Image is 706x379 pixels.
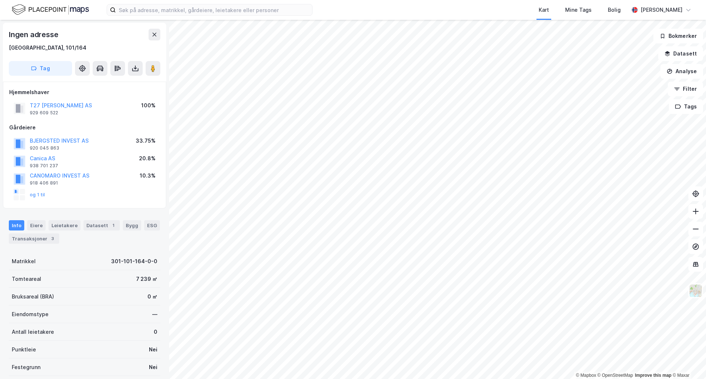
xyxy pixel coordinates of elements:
img: Z [689,284,703,298]
div: Matrikkel [12,257,36,266]
button: Analyse [660,64,703,79]
div: 7 239 ㎡ [136,275,157,283]
div: Mine Tags [565,6,592,14]
button: Filter [668,82,703,96]
div: Datasett [83,220,120,230]
div: 1 [110,222,117,229]
button: Tag [9,61,72,76]
div: [GEOGRAPHIC_DATA], 101/164 [9,43,86,52]
div: 0 ㎡ [147,292,157,301]
div: Nei [149,345,157,354]
div: 301-101-164-0-0 [111,257,157,266]
div: 33.75% [136,136,156,145]
div: Bolig [608,6,621,14]
div: 920 045 863 [30,145,59,151]
div: Info [9,220,24,230]
div: [PERSON_NAME] [641,6,682,14]
div: 100% [141,101,156,110]
div: Nei [149,363,157,372]
input: Søk på adresse, matrikkel, gårdeiere, leietakere eller personer [116,4,312,15]
button: Datasett [658,46,703,61]
div: 3 [49,235,56,242]
div: Kart [539,6,549,14]
button: Tags [669,99,703,114]
div: ESG [144,220,160,230]
div: Hjemmelshaver [9,88,160,97]
a: Mapbox [576,373,596,378]
div: Gårdeiere [9,123,160,132]
div: Ingen adresse [9,29,60,40]
div: Bygg [123,220,141,230]
div: 10.3% [140,171,156,180]
div: 918 406 891 [30,180,58,186]
div: — [152,310,157,319]
div: Tomteareal [12,275,41,283]
div: Leietakere [49,220,81,230]
div: 0 [154,328,157,336]
a: OpenStreetMap [598,373,633,378]
iframe: Chat Widget [669,344,706,379]
div: Eiendomstype [12,310,49,319]
div: 929 609 522 [30,110,58,116]
div: 938 701 237 [30,163,58,169]
div: Transaksjoner [9,233,59,244]
div: 20.8% [139,154,156,163]
div: Bruksareal (BRA) [12,292,54,301]
button: Bokmerker [653,29,703,43]
div: Eiere [27,220,46,230]
img: logo.f888ab2527a4732fd821a326f86c7f29.svg [12,3,89,16]
a: Improve this map [635,373,671,378]
div: Festegrunn [12,363,40,372]
div: Punktleie [12,345,36,354]
div: Antall leietakere [12,328,54,336]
